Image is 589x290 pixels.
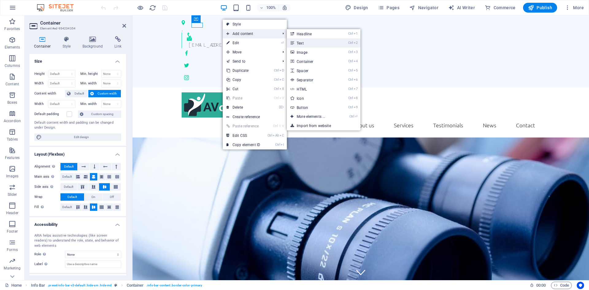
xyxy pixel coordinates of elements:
[64,183,73,191] span: Default
[354,32,358,36] i: 1
[60,193,84,201] button: Default
[223,57,278,66] a: Send to
[407,3,441,13] button: Navigator
[223,94,264,103] a: CtrlVPaste
[223,140,264,149] a: CtrlICopy element ID
[274,87,279,91] i: Ctrl
[348,50,353,54] i: Ctrl
[80,72,101,75] label: Min. height
[5,63,20,68] p: Columns
[274,68,279,72] i: Ctrl
[348,105,353,109] i: Ctrl
[348,96,353,100] i: Ctrl
[60,163,77,170] button: Default
[6,174,19,179] p: Images
[287,121,360,130] a: Import from website
[354,50,358,54] i: 3
[127,282,144,289] span: Click to select. Double-click to edit
[48,282,112,289] span: . preset-info-bar-v3-default .hide-sm .hide-md
[355,114,357,118] i: ⏎
[60,173,74,180] button: Default
[114,284,117,287] i: This element is a customizable preset
[551,282,572,289] button: Code
[273,124,278,128] i: Ctrl
[273,133,279,137] i: Alt
[34,173,60,180] label: Main axis
[35,4,81,11] img: Editor Logo
[279,87,284,91] i: X
[31,282,45,289] span: Click to select. Double-click to edit
[343,3,371,13] div: Design (Ctrl+Alt+Y)
[279,96,284,100] i: V
[6,82,19,87] p: Content
[223,84,264,94] a: CtrlXCut
[78,36,110,49] h4: Background
[65,261,121,268] input: Use a descriptive name
[282,5,287,10] i: On resize automatically adjust zoom level to fit chosen device.
[354,78,358,82] i: 6
[34,102,48,106] label: Width
[528,5,552,11] span: Publish
[137,4,144,11] button: Click here to leave preview mode and continue editing
[7,100,17,105] p: Boxes
[62,203,72,211] span: Default
[223,38,264,48] a: ⏎Edit
[5,282,22,289] a: Click to cancel selection. Double-click to open Pages
[287,84,337,94] a: Ctrl7HTML
[34,251,48,258] span: Role
[146,282,202,289] span: . info-bar-content .border-color-primary
[223,75,264,84] a: CtrlCCopy
[34,110,67,118] label: Default padding
[287,75,337,84] a: Ctrl6Separator
[354,59,358,63] i: 4
[34,193,60,201] label: Wrap
[88,90,121,97] button: Custom width
[5,45,20,50] p: Elements
[279,78,284,82] i: C
[34,163,60,170] label: Alignment
[85,110,119,118] span: Custom spacing
[343,3,371,13] button: Design
[375,3,402,13] button: Pages
[60,183,77,191] button: Default
[110,36,126,49] h4: Link
[523,3,557,13] button: Publish
[562,3,586,13] button: More
[78,110,121,118] button: Custom spacing
[354,87,358,91] i: 7
[31,282,202,289] nav: breadcrumb
[4,118,21,123] p: Accordion
[287,66,337,75] a: Ctrl5Spacer
[29,147,126,158] h4: Layout (Flexbox)
[8,192,17,197] p: Slider
[354,68,358,72] i: 5
[485,5,516,11] span: Commerce
[62,173,72,180] span: Default
[34,203,60,211] label: Fill
[564,5,584,11] span: More
[348,87,353,91] i: Ctrl
[110,193,114,201] span: Off
[354,41,358,45] i: 2
[29,36,58,49] h4: Container
[60,203,74,211] button: Default
[279,124,281,128] i: ⇧
[287,38,337,48] a: Ctrl2Text
[266,4,276,11] h6: 100%
[257,4,279,11] button: 100%
[536,282,546,289] span: 00 00
[34,120,121,130] div: Default content width and padding can be changed under Design.
[6,211,18,215] p: Header
[80,82,101,85] label: Min. width
[349,114,354,118] i: Ctrl
[58,36,78,49] h4: Style
[348,68,353,72] i: Ctrl
[40,20,126,26] h2: Container
[103,193,121,201] button: Off
[223,122,264,131] a: Ctrl⇧VPaste reference
[354,105,358,109] i: 9
[274,78,279,82] i: Ctrl
[577,282,584,289] button: Usercentrics
[348,41,353,45] i: Ctrl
